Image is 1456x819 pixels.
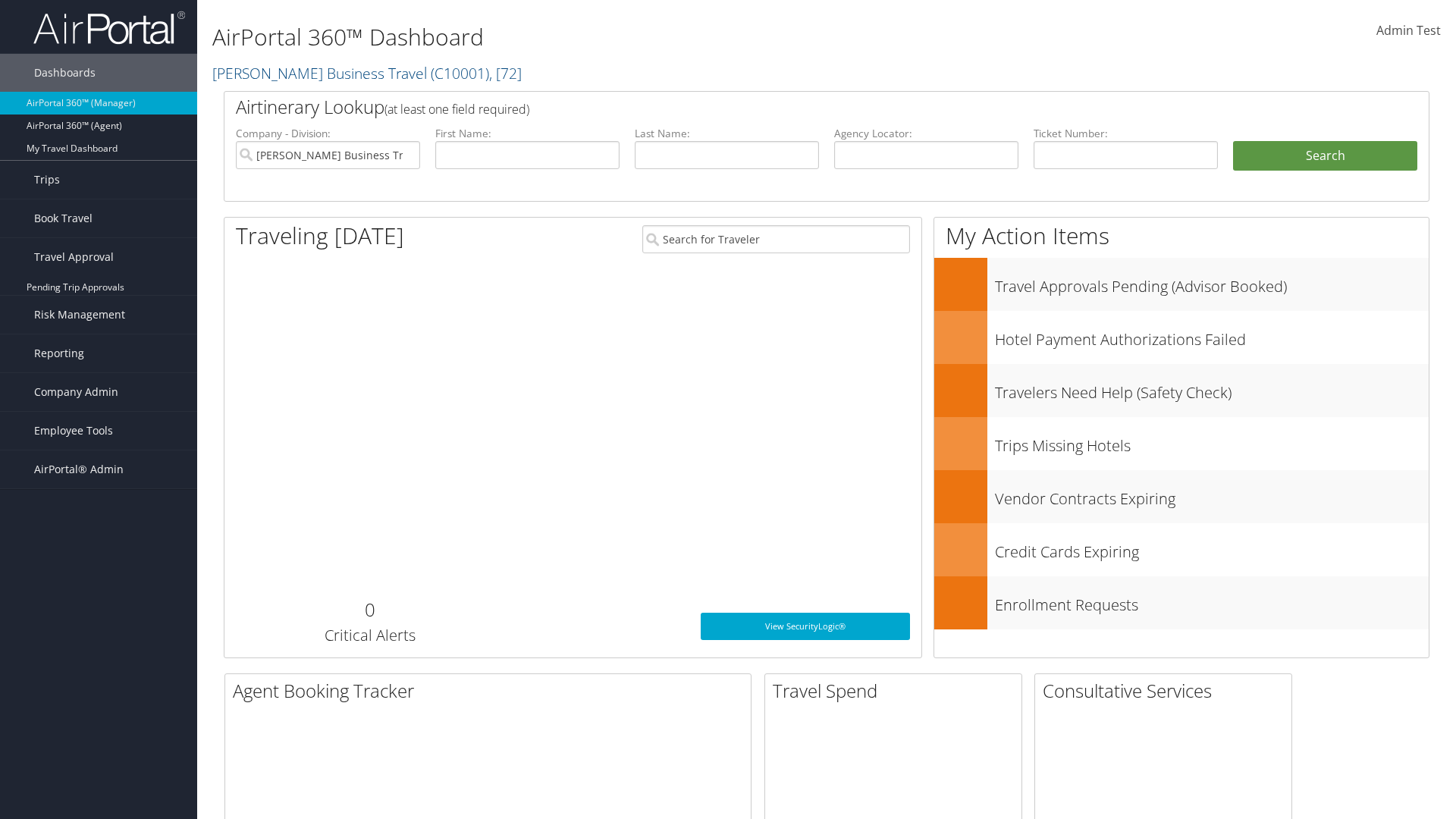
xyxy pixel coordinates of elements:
h3: Enrollment Requests [995,587,1429,616]
span: Book Travel [34,199,93,237]
a: Travel Approvals Pending (Advisor Booked) [934,258,1429,311]
img: airportal-logo.png [33,10,185,45]
h2: 0 [236,597,504,623]
h3: Trips Missing Hotels [995,428,1429,457]
span: Admin Test [1376,22,1441,39]
a: Vendor Contracts Expiring [934,470,1429,523]
h1: My Action Items [934,220,1429,252]
span: Trips [34,161,60,199]
span: Company Admin [34,373,118,411]
input: Search for Traveler [642,225,910,253]
span: AirPortal® Admin [34,450,124,488]
a: Enrollment Requests [934,576,1429,629]
label: Company - Division: [236,126,420,141]
h2: Agent Booking Tracker [233,678,751,704]
h2: Travel Spend [773,678,1021,704]
a: [PERSON_NAME] Business Travel [212,63,522,83]
h3: Critical Alerts [236,625,504,646]
label: Ticket Number: [1034,126,1218,141]
span: (at least one field required) [384,101,529,118]
a: Travelers Need Help (Safety Check) [934,364,1429,417]
span: Dashboards [34,54,96,92]
span: ( C10001 ) [431,63,489,83]
label: Agency Locator: [834,126,1018,141]
a: Trips Missing Hotels [934,417,1429,470]
h1: AirPortal 360™ Dashboard [212,21,1031,53]
h2: Airtinerary Lookup [236,94,1317,120]
h1: Traveling [DATE] [236,220,404,252]
span: , [ 72 ] [489,63,522,83]
span: Employee Tools [34,412,113,450]
a: View SecurityLogic® [701,613,910,640]
label: Last Name: [635,126,819,141]
h2: Consultative Services [1043,678,1291,704]
a: Hotel Payment Authorizations Failed [934,311,1429,364]
a: Credit Cards Expiring [934,523,1429,576]
h3: Hotel Payment Authorizations Failed [995,322,1429,350]
h3: Travel Approvals Pending (Advisor Booked) [995,268,1429,297]
a: Admin Test [1376,8,1441,55]
h3: Vendor Contracts Expiring [995,481,1429,510]
label: First Name: [435,126,620,141]
span: Risk Management [34,296,125,334]
span: Reporting [34,334,84,372]
span: Travel Approval [34,238,114,276]
button: Search [1233,141,1417,171]
h3: Credit Cards Expiring [995,534,1429,563]
h3: Travelers Need Help (Safety Check) [995,375,1429,403]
